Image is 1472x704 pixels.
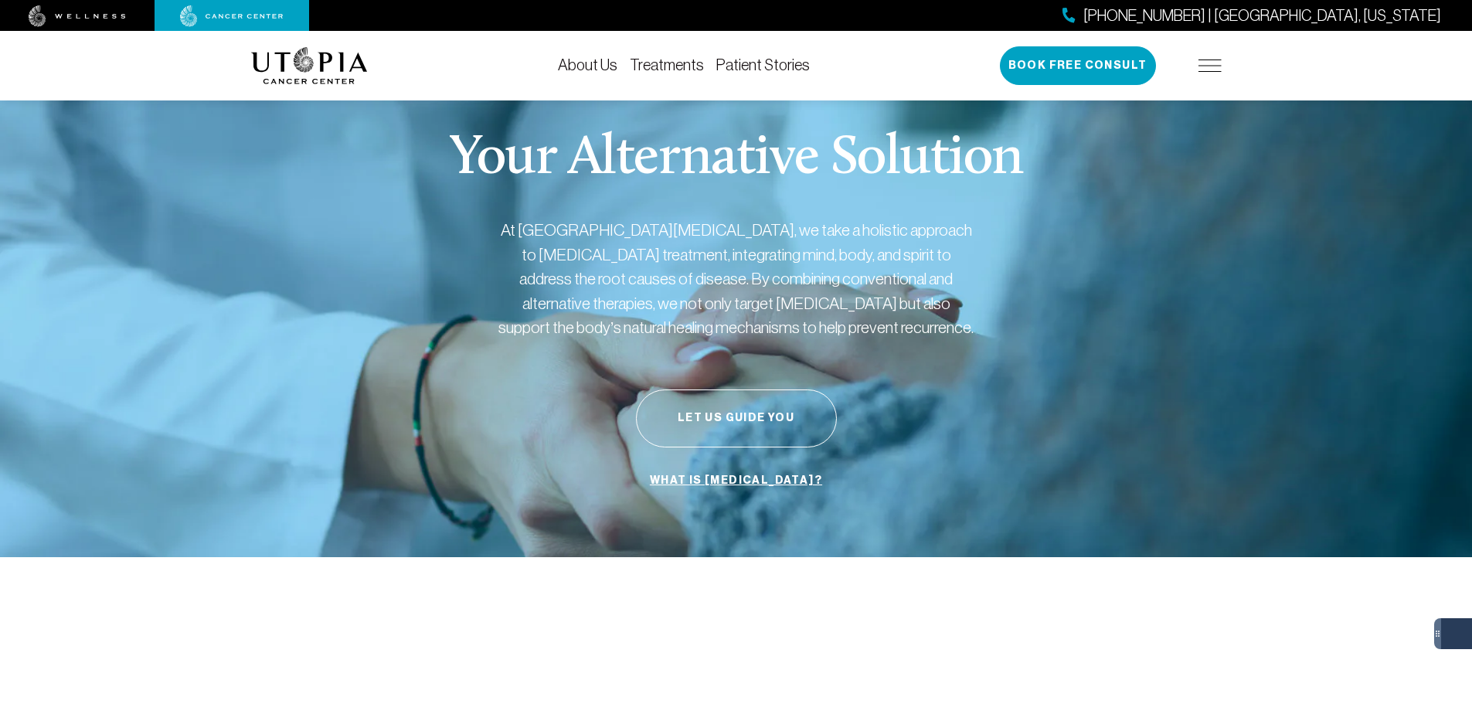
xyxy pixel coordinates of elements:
[646,466,826,495] a: What is [MEDICAL_DATA]?
[716,56,810,73] a: Patient Stories
[497,218,976,340] p: At [GEOGRAPHIC_DATA][MEDICAL_DATA], we take a holistic approach to [MEDICAL_DATA] treatment, inte...
[29,5,126,27] img: wellness
[636,389,837,447] button: Let Us Guide You
[1000,46,1156,85] button: Book Free Consult
[1198,60,1222,72] img: icon-hamburger
[180,5,284,27] img: cancer center
[1062,5,1441,27] a: [PHONE_NUMBER] | [GEOGRAPHIC_DATA], [US_STATE]
[449,131,1023,187] p: Your Alternative Solution
[558,56,617,73] a: About Us
[1083,5,1441,27] span: [PHONE_NUMBER] | [GEOGRAPHIC_DATA], [US_STATE]
[251,47,368,84] img: logo
[630,56,704,73] a: Treatments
